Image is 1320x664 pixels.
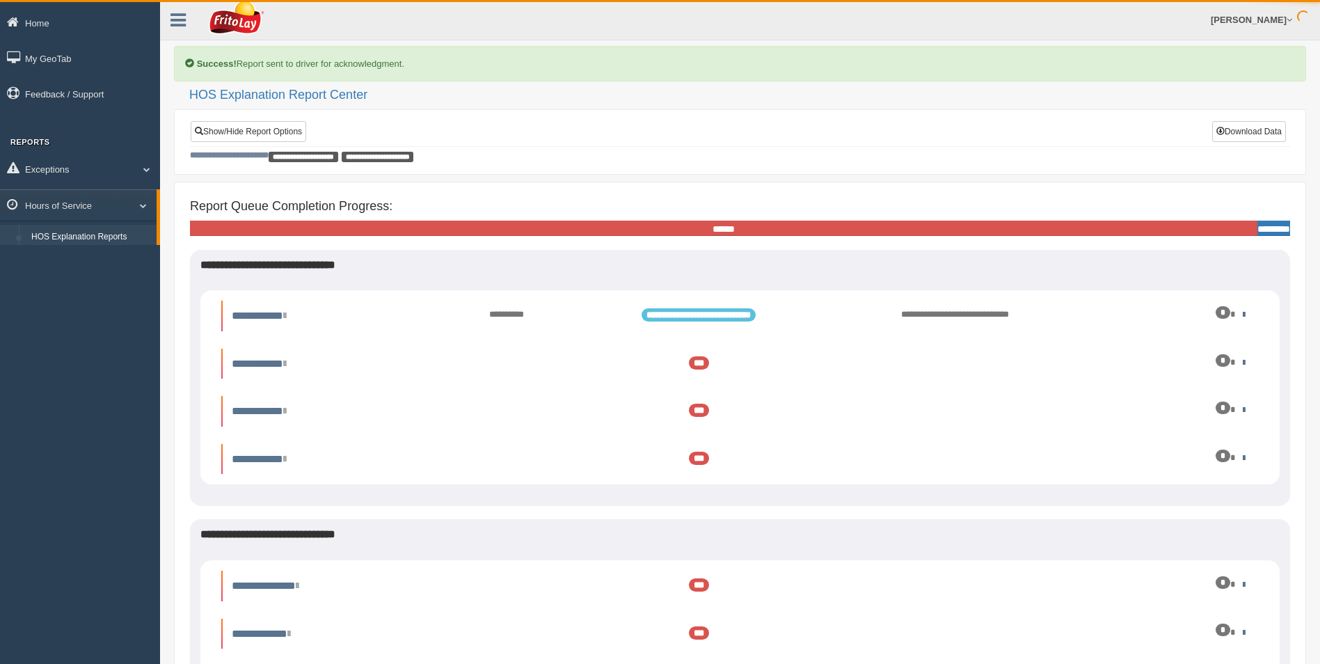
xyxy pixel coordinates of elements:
div: Report sent to driver for acknowledgment. [174,46,1306,81]
b: Success! [197,58,237,69]
a: HOS Explanation Reports [25,225,157,250]
li: Expand [221,301,1259,331]
li: Expand [221,619,1259,649]
a: Show/Hide Report Options [191,121,306,142]
li: Expand [221,571,1259,601]
li: Expand [221,444,1259,475]
li: Expand [221,349,1259,379]
li: Expand [221,396,1259,427]
h4: Report Queue Completion Progress: [190,200,1290,214]
button: Download Data [1212,121,1286,142]
h2: HOS Explanation Report Center [189,88,1306,102]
